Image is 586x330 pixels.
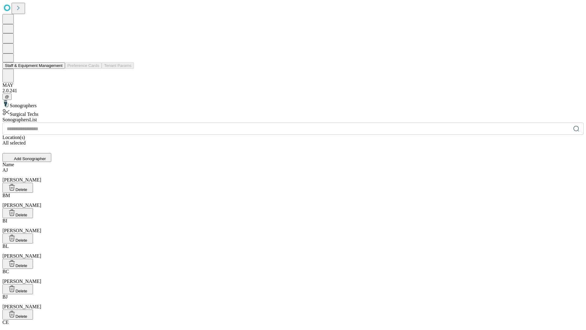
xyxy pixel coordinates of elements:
[2,244,584,259] div: [PERSON_NAME]
[2,218,7,223] span: BI
[16,289,27,293] span: Delete
[2,244,9,249] span: BL
[2,117,584,123] div: Sonographers List
[2,233,33,244] button: Delete
[5,94,9,99] span: @
[2,153,51,162] button: Add Sonographer
[2,208,33,218] button: Delete
[2,284,33,294] button: Delete
[16,314,27,319] span: Delete
[2,183,33,193] button: Delete
[2,162,584,167] div: Name
[16,213,27,217] span: Delete
[2,294,584,310] div: [PERSON_NAME]
[16,238,27,243] span: Delete
[2,193,584,208] div: [PERSON_NAME]
[2,320,9,325] span: CE
[2,193,10,198] span: BM
[2,218,584,233] div: [PERSON_NAME]
[2,294,8,299] span: BJ
[2,310,33,320] button: Delete
[2,88,584,94] div: 2.0.241
[2,135,25,140] span: Location(s)
[14,156,46,161] span: Add Sonographer
[16,187,27,192] span: Delete
[2,259,33,269] button: Delete
[2,269,9,274] span: BC
[2,167,8,173] span: AJ
[2,62,65,69] button: Staff & Equipment Management
[2,269,584,284] div: [PERSON_NAME]
[2,82,584,88] div: MAY
[2,140,584,146] div: All selected
[65,62,102,69] button: Preference Cards
[2,100,584,108] div: Sonographers
[16,263,27,268] span: Delete
[102,62,134,69] button: Tenant Params
[2,167,584,183] div: [PERSON_NAME]
[2,94,12,100] button: @
[2,108,584,117] div: Surgical Techs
